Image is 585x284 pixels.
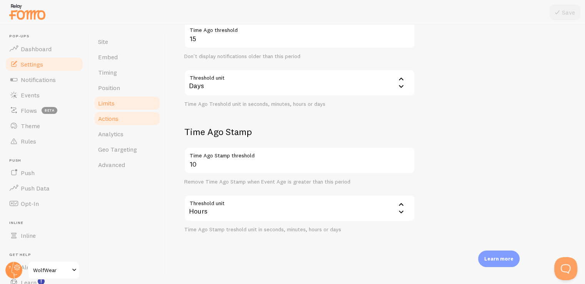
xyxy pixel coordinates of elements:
[184,179,415,185] div: Remove Time Ago Stamp when Event Age is greater than this period
[21,60,43,68] span: Settings
[5,87,84,103] a: Events
[5,57,84,72] a: Settings
[98,161,125,169] span: Advanced
[21,122,40,130] span: Theme
[98,115,118,122] span: Actions
[9,34,84,39] span: Pop-ups
[93,49,161,65] a: Embed
[5,196,84,211] a: Opt-In
[93,126,161,142] a: Analytics
[5,103,84,118] a: Flows beta
[21,200,39,207] span: Opt-In
[98,145,137,153] span: Geo Targeting
[98,84,120,92] span: Position
[98,130,123,138] span: Analytics
[21,45,52,53] span: Dashboard
[21,76,56,84] span: Notifications
[21,107,37,114] span: Flows
[184,126,415,138] h2: Time Ago Stamp
[21,232,36,239] span: Inline
[478,251,520,267] div: Learn more
[5,118,84,134] a: Theme
[93,65,161,80] a: Timing
[21,137,36,145] span: Rules
[184,69,415,96] div: Days
[98,68,117,76] span: Timing
[21,184,50,192] span: Push Data
[184,147,415,160] label: Time Ago Stamp threshold
[184,226,415,233] div: Time Ago Stamp treshold unit in seconds, minutes, hours or days
[8,2,47,22] img: fomo-relay-logo-orange.svg
[5,259,84,275] a: Alerts
[28,261,80,279] a: WolfWear
[93,34,161,49] a: Site
[93,111,161,126] a: Actions
[184,53,415,60] div: Don't display notifications older than this period
[98,38,108,45] span: Site
[93,95,161,111] a: Limits
[21,169,35,177] span: Push
[9,221,84,226] span: Inline
[9,252,84,257] span: Get Help
[9,158,84,163] span: Push
[93,142,161,157] a: Geo Targeting
[5,165,84,180] a: Push
[98,53,118,61] span: Embed
[21,91,40,99] span: Events
[5,180,84,196] a: Push Data
[554,257,577,280] iframe: Help Scout Beacon - Open
[33,266,70,275] span: WolfWear
[93,157,161,172] a: Advanced
[5,41,84,57] a: Dashboard
[484,255,513,262] p: Learn more
[184,195,415,222] div: Hours
[5,134,84,149] a: Rules
[42,107,57,114] span: beta
[98,99,115,107] span: Limits
[5,72,84,87] a: Notifications
[184,22,415,35] label: Time Ago threshold
[5,228,84,243] a: Inline
[93,80,161,95] a: Position
[184,101,415,108] div: Time Ago Treshold unit in seconds, minutes, hours or days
